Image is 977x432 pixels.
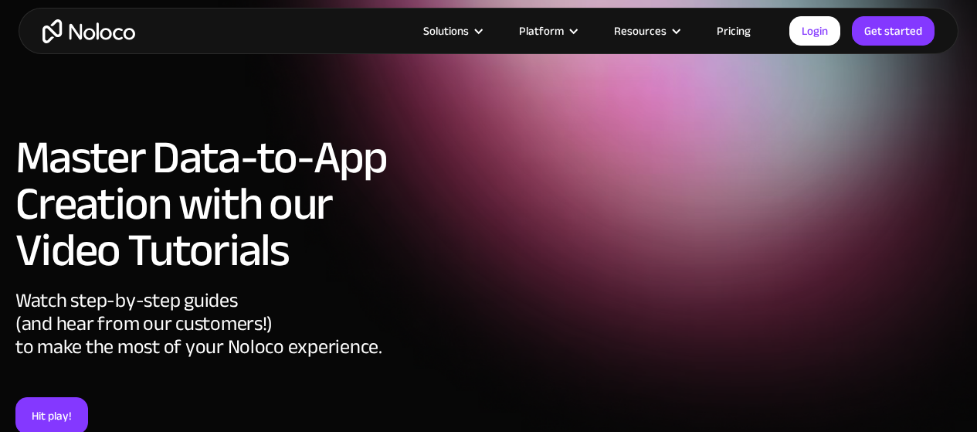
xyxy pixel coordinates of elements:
[15,134,401,274] h1: Master Data-to-App Creation with our Video Tutorials
[423,21,469,41] div: Solutions
[42,19,135,43] a: home
[15,289,401,397] div: Watch step-by-step guides (and hear from our customers!) to make the most of your Noloco experience.
[595,21,697,41] div: Resources
[697,21,770,41] a: Pricing
[852,16,935,46] a: Get started
[789,16,840,46] a: Login
[519,21,564,41] div: Platform
[500,21,595,41] div: Platform
[614,21,667,41] div: Resources
[404,21,500,41] div: Solutions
